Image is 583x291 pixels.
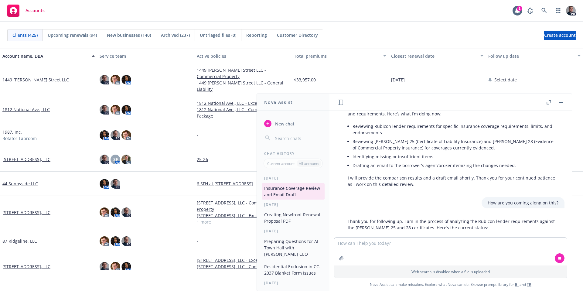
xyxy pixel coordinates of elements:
[111,207,120,217] img: photo
[111,105,120,115] img: photo
[2,135,37,142] span: Rotator Taproom
[524,5,536,17] a: Report a Bug
[48,32,97,38] span: Upcoming renewals (94)
[2,129,22,135] a: 1987, Inc.
[100,75,109,84] img: photo
[262,118,325,129] button: New chat
[111,179,120,189] img: photo
[100,207,109,217] img: photo
[488,200,558,206] p: How are you coming along on this?
[161,32,190,38] span: Archived (237)
[2,263,50,270] a: [STREET_ADDRESS], LLC
[370,278,531,291] span: Nova Assist can make mistakes. Explore what Nova can do: Browse prompt library for and
[2,106,50,113] a: 1812 National Ave., LLC
[291,49,389,63] button: Total premiums
[246,32,267,38] span: Reporting
[353,161,558,170] li: Drafting an email to the borrower's agent/broker itemizing the changes needed.
[262,183,325,200] button: Insurance Coverage Review and Email Draft
[121,155,131,164] img: photo
[257,280,329,286] div: [DATE]
[264,99,293,105] h1: Nova Assist
[544,29,576,41] span: Create account
[111,75,120,84] img: photo
[197,106,289,119] a: 1812 National Ave., LLC - Commercial Package
[274,134,322,142] input: Search chats
[274,121,295,127] span: New chat
[100,262,109,272] img: photo
[97,49,194,63] button: Service team
[111,236,120,246] img: photo
[517,6,522,11] div: 1
[121,75,131,84] img: photo
[294,53,380,59] div: Total premiums
[107,32,151,38] span: New businesses (140)
[5,2,47,19] a: Accounts
[121,130,131,140] img: photo
[515,282,519,287] a: BI
[257,176,329,181] div: [DATE]
[262,210,325,226] button: Creating Newfront Renewal Proposal PDF
[100,130,109,140] img: photo
[391,77,405,83] span: [DATE]
[494,77,517,83] span: Select date
[197,263,289,276] a: [STREET_ADDRESS], LLC - Commercial Package
[200,32,236,38] span: Untriaged files (0)
[2,180,38,187] a: 44 Sunnyside LLC
[348,175,558,187] p: I will provide the comparison results and a draft email shortly. Thank you for your continued pat...
[552,5,564,17] a: Switch app
[257,228,329,234] div: [DATE]
[486,49,583,63] button: Follow up date
[488,53,574,59] div: Follow up date
[111,262,120,272] img: photo
[197,219,289,225] a: 1 more
[197,257,289,263] a: [STREET_ADDRESS], LLC - Excess Liability
[100,155,109,164] img: photo
[197,53,289,59] div: Active policies
[100,236,109,246] img: photo
[348,218,558,231] p: Thank you for following up. I am in the process of analyzing the Rubicon lender requirements agai...
[197,238,198,244] span: -
[353,137,558,152] li: Reviewing [PERSON_NAME] 25 (Certificate of Liability Insurance) and [PERSON_NAME] 28 (Evidence of...
[197,200,289,212] a: [STREET_ADDRESS], LLC - Commercial Property
[121,262,131,272] img: photo
[197,156,289,163] a: 25-26
[2,209,50,216] a: [STREET_ADDRESS], LLC
[2,53,88,59] div: Account name, DBA
[277,32,318,38] span: Customer Directory
[197,100,289,106] a: 1812 National Ave., LLC - Excess Liability
[353,152,558,161] li: Identifying missing or insufficient items.
[113,156,118,163] span: SF
[566,6,576,15] img: photo
[262,262,325,278] button: Residential Exclusion in CG 2037 Blanket Form Issues
[353,236,558,245] li: I have extracted key insurance requirements from the Rubicon document.
[2,77,69,83] a: 1449 [PERSON_NAME] Street LLC
[257,202,329,207] div: [DATE]
[538,5,550,17] a: Search
[544,31,576,40] a: Create account
[262,236,325,259] button: Preparing Questions for AI Town Hall with [PERSON_NAME] CEO
[2,156,50,163] a: [STREET_ADDRESS], LLC
[353,122,558,137] li: Reviewing Rubicon lender requirements for specific insurance coverage requirements, limits, and e...
[121,236,131,246] img: photo
[257,151,329,156] div: Chat History
[100,105,109,115] img: photo
[121,207,131,217] img: photo
[111,130,120,140] img: photo
[391,53,477,59] div: Closest renewal date
[194,49,291,63] button: Active policies
[121,105,131,115] img: photo
[299,161,319,166] p: All accounts
[12,32,38,38] span: Clients (425)
[100,53,192,59] div: Service team
[267,161,295,166] p: Current account
[197,67,289,80] a: 1449 [PERSON_NAME] Street LLC - Commercial Property
[197,80,289,92] a: 1449 [PERSON_NAME] Street LLC - General Liability
[197,132,198,138] span: -
[197,212,289,219] a: [STREET_ADDRESS], LLC - Excess Liability
[294,77,316,83] span: $33,957.00
[26,8,45,13] span: Accounts
[100,179,109,189] img: photo
[2,238,37,244] a: 87 Ridgeline, LLC
[527,282,531,287] a: TR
